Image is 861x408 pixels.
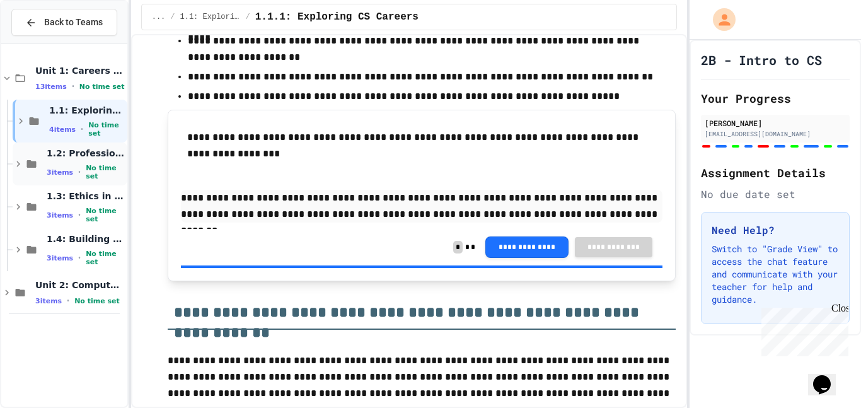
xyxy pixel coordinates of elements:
span: No time set [86,207,125,223]
span: 1.4: Building an Online Presence [47,233,125,245]
span: 3 items [47,168,73,177]
span: 1.1: Exploring CS Careers [49,105,125,116]
span: • [78,167,81,177]
span: • [72,81,74,91]
span: No time set [88,121,125,137]
span: 3 items [47,254,73,262]
span: • [81,124,83,134]
span: 1.1: Exploring CS Careers [180,12,241,22]
span: No time set [86,164,125,180]
div: Chat with us now!Close [5,5,87,80]
iframe: chat widget [808,358,848,395]
span: • [78,253,81,263]
span: ... [152,12,166,22]
span: 1.2: Professional Communication [47,148,125,159]
h1: 2B - Intro to CS [701,51,822,69]
span: / [246,12,250,22]
div: [EMAIL_ADDRESS][DOMAIN_NAME] [705,129,846,139]
h2: Your Progress [701,90,850,107]
div: No due date set [701,187,850,202]
span: 4 items [49,125,76,134]
button: Back to Teams [11,9,117,36]
span: No time set [74,297,120,305]
span: Back to Teams [44,16,103,29]
span: 1.1.1: Exploring CS Careers [255,9,419,25]
span: / [170,12,175,22]
span: Unit 1: Careers & Professionalism [35,65,125,76]
span: • [67,296,69,306]
span: 13 items [35,83,67,91]
span: No time set [79,83,125,91]
span: No time set [86,250,125,266]
p: Switch to "Grade View" to access the chat feature and communicate with your teacher for help and ... [712,243,839,306]
span: 3 items [47,211,73,219]
h3: Need Help? [712,223,839,238]
span: 3 items [35,297,62,305]
span: Unit 2: Computational Thinking & Problem-Solving [35,279,125,291]
div: My Account [700,5,739,34]
div: [PERSON_NAME] [705,117,846,129]
span: 1.3: Ethics in Computing [47,190,125,202]
iframe: chat widget [756,303,848,356]
h2: Assignment Details [701,164,850,182]
span: • [78,210,81,220]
